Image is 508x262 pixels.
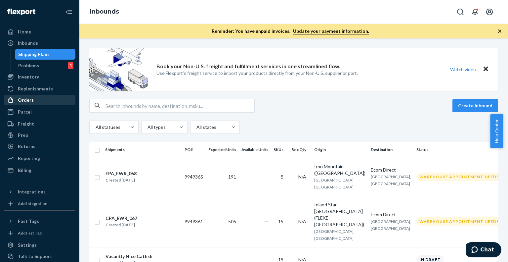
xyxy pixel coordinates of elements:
div: Fast Tags [18,218,39,225]
span: 15 [278,219,283,224]
div: Home [18,28,31,35]
div: Returns [18,143,35,150]
div: Inventory [18,74,39,80]
th: PO# [182,142,206,158]
div: Add Fast Tag [18,230,42,236]
div: Inland Star - [GEOGRAPHIC_DATA] (FLEXE [GEOGRAPHIC_DATA]) [314,201,365,228]
a: Shipping Plans [15,49,76,60]
span: N/A [298,174,306,180]
a: Inbounds [90,8,119,15]
input: All types [147,124,148,131]
div: Vacantly Nice Catfish [106,253,152,260]
a: Reporting [4,153,75,164]
div: Reporting [18,155,40,162]
p: Book your Non-U.S. freight and fulfillment services in one streamlined flow. [156,63,340,70]
p: Use Flexport’s freight service to import your products directly from your Non-U.S. supplier or port. [156,70,358,77]
a: Add Fast Tag [4,229,75,237]
span: — [264,174,268,180]
div: Created [DATE] [106,177,137,183]
div: Shipping Plans [18,51,50,58]
input: All statuses [95,124,96,131]
button: Talk to Support [4,251,75,262]
iframe: Opens a widget where you can chat to one of our agents [466,242,501,259]
a: Freight [4,119,75,129]
div: Freight [18,121,34,127]
div: CPA_EWR_067 [106,215,137,222]
div: Add Integration [18,201,47,206]
td: 9949361 [182,196,206,247]
button: Close Navigation [62,5,75,19]
span: [GEOGRAPHIC_DATA], [GEOGRAPHIC_DATA] [371,219,411,231]
div: Warehouse Appointment Needed [416,217,505,226]
a: Inbounds [4,38,75,48]
div: Prep [18,132,28,138]
div: Integrations [18,188,46,195]
span: — [264,219,268,224]
input: All states [196,124,196,131]
a: Prep [4,130,75,140]
a: Settings [4,240,75,250]
img: Flexport logo [7,9,35,15]
a: Problems1 [15,60,76,71]
th: Expected Units [206,142,239,158]
td: 9949365 [182,158,206,196]
div: EPA_EWR_068 [106,170,137,177]
span: [GEOGRAPHIC_DATA], [GEOGRAPHIC_DATA] [314,229,355,241]
button: Open Search Box [454,5,467,19]
button: Help Center [490,114,503,148]
div: Parcel [18,109,32,115]
a: Update your payment information. [293,28,369,34]
span: N/A [298,219,306,224]
a: Orders [4,95,75,105]
div: Billing [18,167,31,174]
span: 5 [281,174,283,180]
div: Ecom Direct [371,167,411,173]
div: Settings [18,242,37,248]
ol: breadcrumbs [85,2,124,22]
div: Created [DATE] [106,222,137,228]
th: Origin [312,142,368,158]
th: Box Qty [289,142,312,158]
button: Integrations [4,186,75,197]
th: Shipments [103,142,182,158]
div: Inbounds [18,40,38,46]
th: Destination [368,142,414,158]
button: Fast Tags [4,216,75,227]
div: Problems [18,62,39,69]
a: Home [4,26,75,37]
button: Close [482,65,490,74]
button: Create inbound [452,99,498,112]
span: 505 [228,219,236,224]
a: Replenishments [4,83,75,94]
th: Available Units [239,142,271,158]
div: Ecom Direct [371,211,411,218]
a: Add Integration [4,200,75,208]
p: Reminder: You have unpaid invoices. [212,28,369,34]
div: Orders [18,97,34,103]
div: 1 [68,62,73,69]
button: Open notifications [468,5,482,19]
span: 191 [228,174,236,180]
button: Watch video [446,65,480,74]
a: Inventory [4,72,75,82]
span: [GEOGRAPHIC_DATA], [GEOGRAPHIC_DATA] [371,174,411,186]
div: Talk to Support [18,253,52,260]
div: Iron Mountain ([GEOGRAPHIC_DATA]) [314,163,365,177]
button: Open account menu [483,5,496,19]
span: [GEOGRAPHIC_DATA], [GEOGRAPHIC_DATA] [314,178,355,189]
input: Search inbounds by name, destination, msku... [106,99,254,112]
th: SKUs [271,142,289,158]
div: Warehouse Appointment Needed [416,173,505,181]
a: Billing [4,165,75,176]
a: Parcel [4,107,75,117]
a: Returns [4,141,75,152]
div: Replenishments [18,85,53,92]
